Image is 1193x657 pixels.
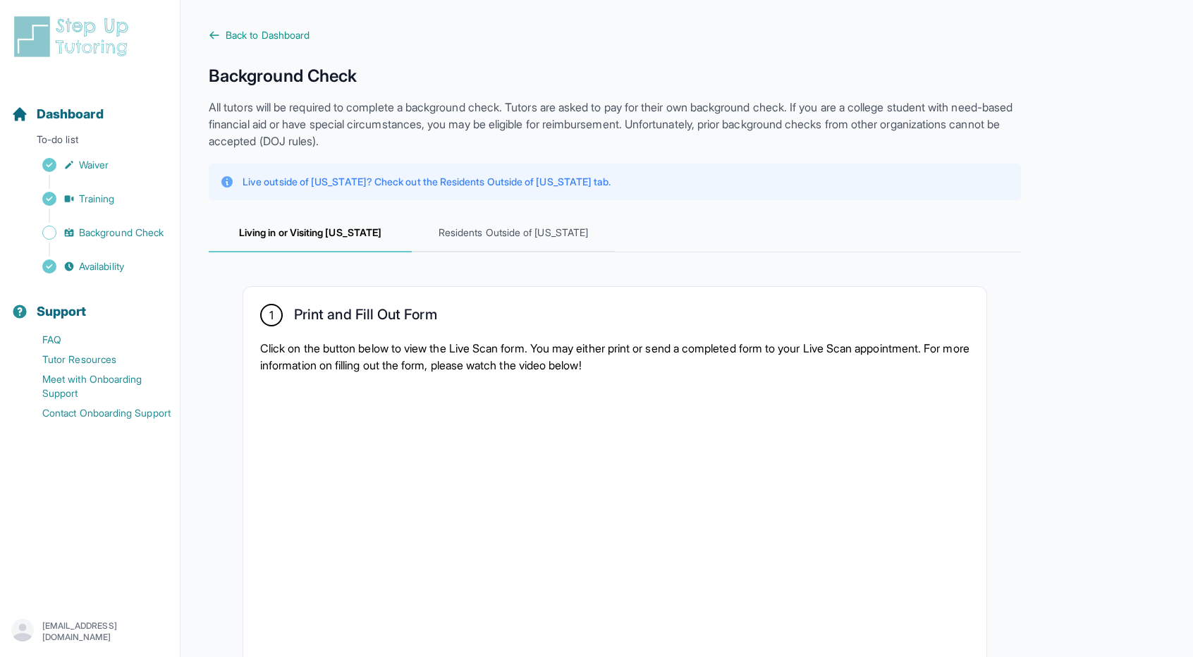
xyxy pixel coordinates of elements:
[209,214,412,252] span: Living in or Visiting [US_STATE]
[11,369,180,403] a: Meet with Onboarding Support
[11,104,104,124] a: Dashboard
[37,302,87,321] span: Support
[243,175,611,189] p: Live outside of [US_STATE]? Check out the Residents Outside of [US_STATE] tab.
[11,403,180,423] a: Contact Onboarding Support
[209,99,1021,149] p: All tutors will be required to complete a background check. Tutors are asked to pay for their own...
[11,189,180,209] a: Training
[42,620,169,643] p: [EMAIL_ADDRESS][DOMAIN_NAME]
[11,223,180,242] a: Background Check
[294,306,437,328] h2: Print and Fill Out Form
[11,14,137,59] img: logo
[79,226,164,240] span: Background Check
[11,619,169,644] button: [EMAIL_ADDRESS][DOMAIN_NAME]
[11,330,180,350] a: FAQ
[79,259,124,274] span: Availability
[209,65,1021,87] h1: Background Check
[412,214,615,252] span: Residents Outside of [US_STATE]
[6,133,174,152] p: To-do list
[209,214,1021,252] nav: Tabs
[6,279,174,327] button: Support
[11,350,180,369] a: Tutor Resources
[226,28,310,42] span: Back to Dashboard
[11,257,180,276] a: Availability
[260,340,969,374] p: Click on the button below to view the Live Scan form. You may either print or send a completed fo...
[6,82,174,130] button: Dashboard
[209,28,1021,42] a: Back to Dashboard
[11,155,180,175] a: Waiver
[37,104,104,124] span: Dashboard
[79,158,109,172] span: Waiver
[79,192,115,206] span: Training
[269,307,274,324] span: 1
